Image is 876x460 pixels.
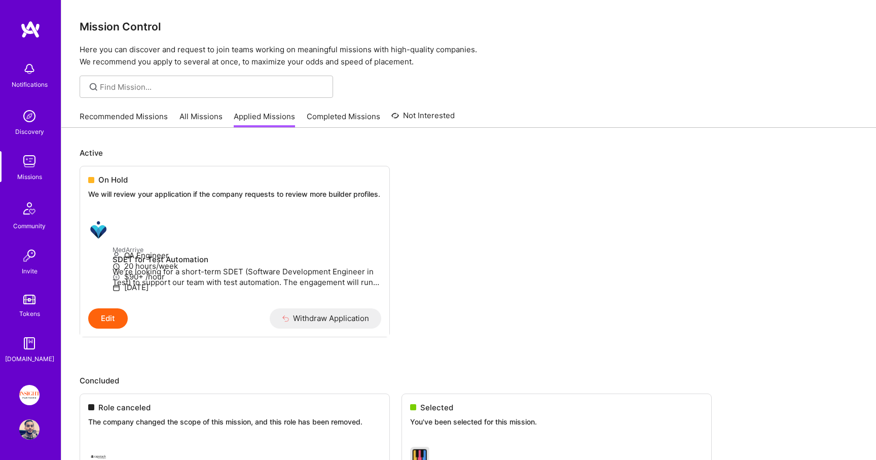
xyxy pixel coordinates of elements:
p: We will review your application if the company requests to review more builder profiles. [88,189,381,199]
i: icon MoneyGray [113,273,120,281]
i: icon Calendar [113,284,120,292]
a: Applied Missions [234,111,295,128]
a: Recommended Missions [80,111,168,128]
h3: Mission Control [80,20,858,33]
img: tokens [23,295,35,304]
input: overall type: UNKNOWN_TYPE server type: NO_SERVER_DATA heuristic type: UNKNOWN_TYPE label: Find M... [100,82,325,92]
img: Insight Partners: Data & AI - Sourcing [19,385,40,405]
img: Community [17,196,42,221]
i: icon Applicant [113,252,120,260]
a: Not Interested [391,110,455,128]
a: Completed Missions [307,111,380,128]
img: Invite [19,245,40,266]
p: Active [80,148,858,158]
p: 20 hours/week [113,261,381,271]
a: All Missions [179,111,223,128]
button: Edit [88,308,128,329]
img: logo [20,20,41,39]
div: Invite [22,266,38,276]
div: Community [13,221,46,231]
i: icon SearchGrey [88,81,99,93]
img: discovery [19,106,40,126]
a: Insight Partners: Data & AI - Sourcing [17,385,42,405]
div: Missions [17,171,42,182]
img: bell [19,59,40,79]
img: User Avatar [19,419,40,440]
span: On Hold [98,174,128,185]
img: guide book [19,333,40,353]
div: Tokens [19,308,40,319]
div: [DOMAIN_NAME] [5,353,54,364]
button: Withdraw Application [270,308,382,329]
i: icon Clock [113,263,120,270]
a: User Avatar [17,419,42,440]
p: $90+ /hour [113,271,381,282]
a: MedArrive company logoMedArriveSDET for Test AutomationWe’re looking for a short-term SDET (Softw... [80,211,389,308]
div: Discovery [15,126,44,137]
p: Here you can discover and request to join teams working on meaningful missions with high-quality ... [80,44,858,68]
img: teamwork [19,151,40,171]
img: MedArrive company logo [88,220,108,240]
p: [DATE] [113,282,381,293]
p: QA Engineer [113,250,381,261]
div: Notifications [12,79,48,90]
p: Concluded [80,375,858,386]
